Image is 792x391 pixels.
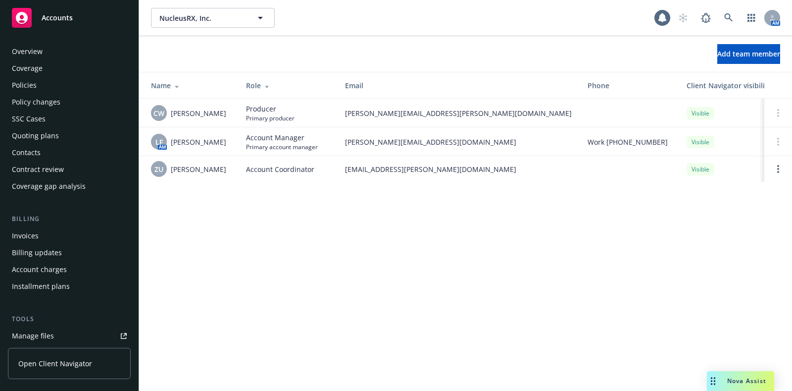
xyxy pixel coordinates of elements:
div: Contract review [12,162,64,177]
a: Contract review [8,162,131,177]
div: Installment plans [12,279,70,294]
div: Client Navigator visibility [687,80,781,91]
a: Contacts [8,145,131,161]
span: [PERSON_NAME][EMAIL_ADDRESS][PERSON_NAME][DOMAIN_NAME] [345,108,572,118]
button: Add team member [717,44,780,64]
div: Contacts [12,145,41,161]
div: Visible [687,163,714,175]
span: Primary producer [246,114,295,122]
a: Policy changes [8,94,131,110]
button: Nova Assist [707,371,774,391]
a: Open options [772,163,784,175]
div: Account charges [12,262,67,278]
a: Accounts [8,4,131,32]
div: Drag to move [707,371,719,391]
div: Billing [8,214,131,224]
div: Email [345,80,572,91]
div: Coverage [12,60,43,76]
span: Producer [246,104,295,114]
span: Accounts [42,14,73,22]
span: Open Client Navigator [18,358,92,369]
div: Role [246,80,329,91]
div: Coverage gap analysis [12,178,86,194]
span: Work [PHONE_NUMBER] [588,137,668,147]
span: [PERSON_NAME] [171,137,226,147]
span: Account Coordinator [246,164,314,174]
a: Search [719,8,739,28]
a: Billing updates [8,245,131,261]
a: Installment plans [8,279,131,294]
span: LF [155,137,163,147]
span: [PERSON_NAME] [171,164,226,174]
div: Policy changes [12,94,60,110]
div: Policies [12,77,37,93]
a: Coverage gap analysis [8,178,131,194]
a: Overview [8,44,131,59]
span: Primary account manager [246,143,318,151]
a: Quoting plans [8,128,131,144]
div: Manage files [12,328,54,344]
div: Overview [12,44,43,59]
div: Quoting plans [12,128,59,144]
a: Manage files [8,328,131,344]
div: Visible [687,107,714,119]
div: SSC Cases [12,111,46,127]
span: [PERSON_NAME][EMAIL_ADDRESS][DOMAIN_NAME] [345,137,572,147]
span: [EMAIL_ADDRESS][PERSON_NAME][DOMAIN_NAME] [345,164,572,174]
div: Visible [687,136,714,148]
a: Start snowing [673,8,693,28]
span: Nova Assist [727,377,766,385]
a: Coverage [8,60,131,76]
a: Report a Bug [696,8,716,28]
span: [PERSON_NAME] [171,108,226,118]
span: ZU [154,164,163,174]
div: Tools [8,314,131,324]
div: Billing updates [12,245,62,261]
span: Account Manager [246,132,318,143]
a: Account charges [8,262,131,278]
span: NucleusRX, Inc. [159,13,245,23]
a: SSC Cases [8,111,131,127]
div: Name [151,80,230,91]
span: Add team member [717,49,780,58]
a: Invoices [8,228,131,244]
a: Switch app [742,8,761,28]
div: Invoices [12,228,39,244]
button: NucleusRX, Inc. [151,8,275,28]
div: Phone [588,80,671,91]
span: CW [153,108,164,118]
a: Policies [8,77,131,93]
